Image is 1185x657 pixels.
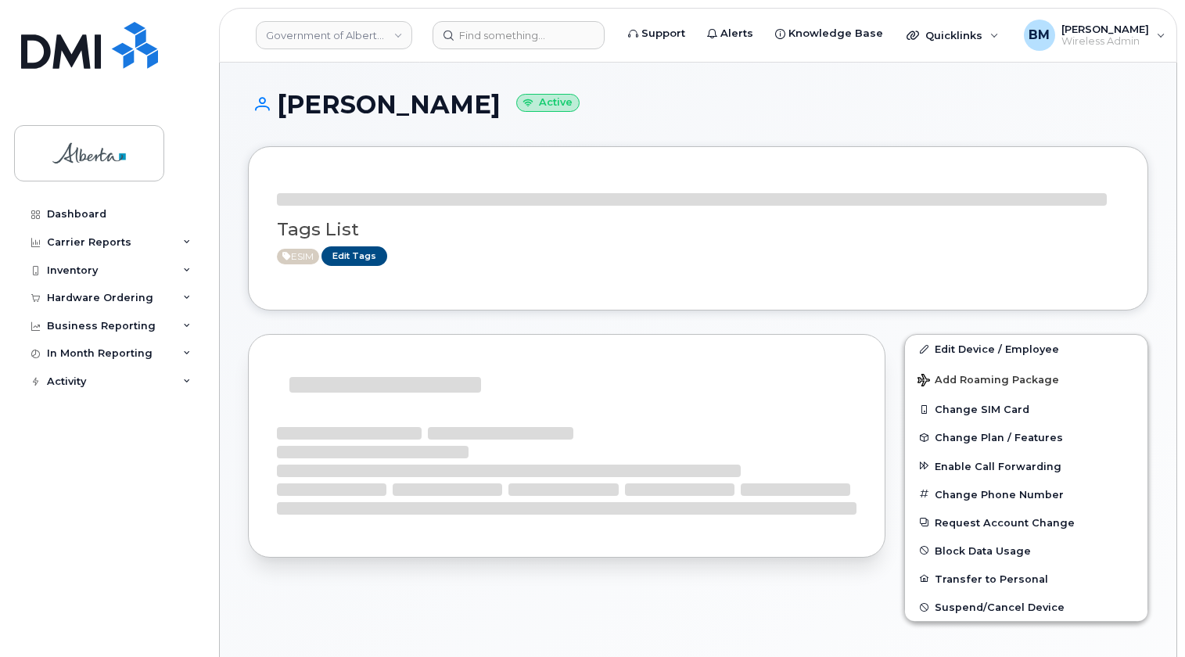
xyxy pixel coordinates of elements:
[905,395,1147,423] button: Change SIM Card
[935,432,1063,443] span: Change Plan / Features
[905,508,1147,537] button: Request Account Change
[516,94,580,112] small: Active
[935,460,1061,472] span: Enable Call Forwarding
[321,246,387,266] a: Edit Tags
[905,363,1147,395] button: Add Roaming Package
[277,249,319,264] span: Active
[905,593,1147,621] button: Suspend/Cancel Device
[905,480,1147,508] button: Change Phone Number
[935,601,1065,613] span: Suspend/Cancel Device
[905,565,1147,593] button: Transfer to Personal
[248,91,1148,118] h1: [PERSON_NAME]
[905,537,1147,565] button: Block Data Usage
[905,423,1147,451] button: Change Plan / Features
[277,220,1119,239] h3: Tags List
[905,452,1147,480] button: Enable Call Forwarding
[905,335,1147,363] a: Edit Device / Employee
[917,374,1059,389] span: Add Roaming Package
